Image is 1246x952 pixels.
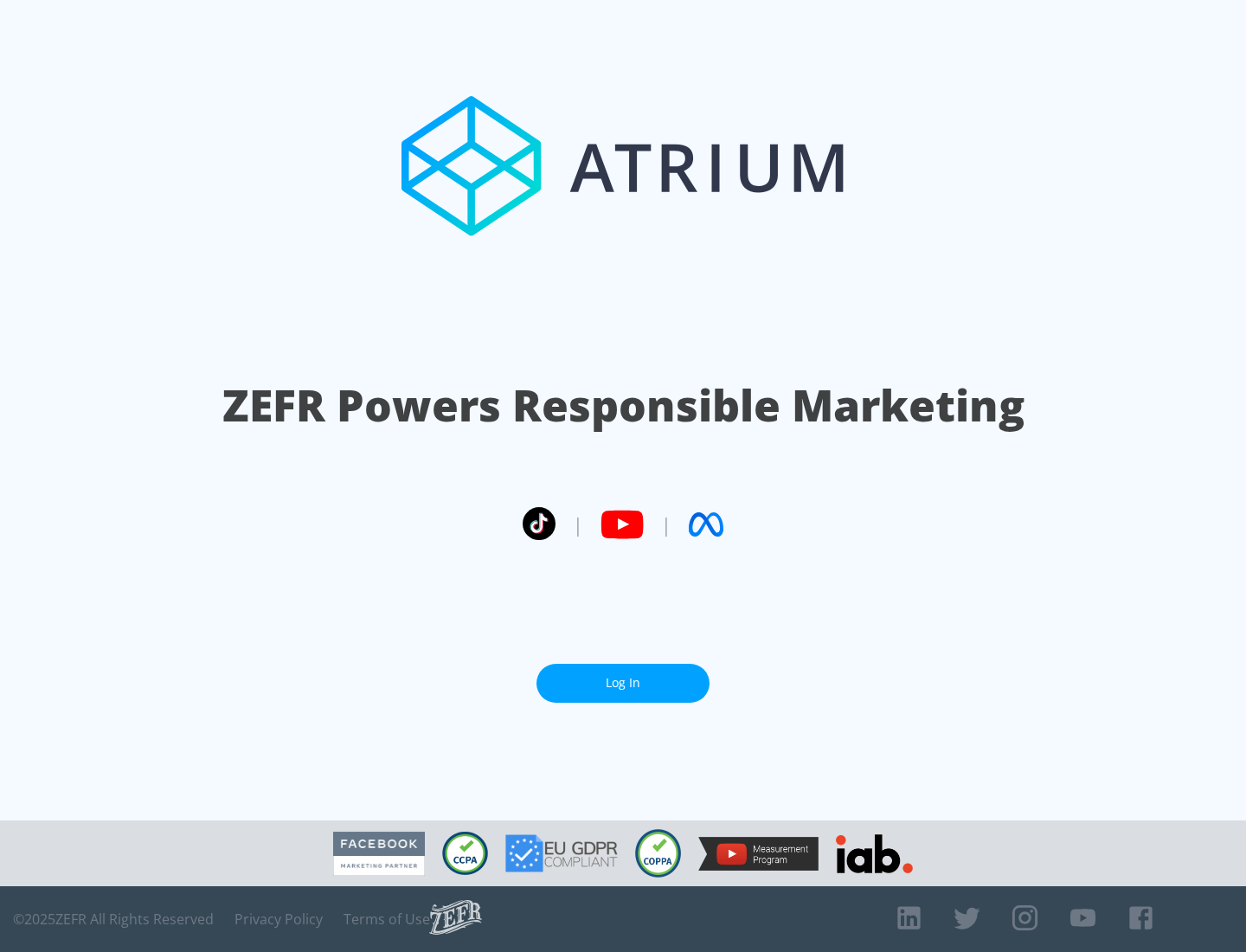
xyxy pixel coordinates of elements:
img: CCPA Compliant [442,832,488,875]
span: | [661,511,671,537]
a: Log In [536,664,710,703]
h1: ZEFR Powers Responsible Marketing [222,376,1024,435]
img: YouTube Measurement Program [698,837,819,871]
img: IAB [836,834,913,873]
img: Facebook Marketing Partner [333,832,425,876]
a: Terms of Use [344,910,430,928]
img: COPPA Compliant [635,829,681,878]
span: | [573,511,583,537]
img: GDPR Compliant [505,834,618,872]
span: © 2025 ZEFR All Rights Reserved [13,910,214,928]
a: Privacy Policy [234,910,323,928]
